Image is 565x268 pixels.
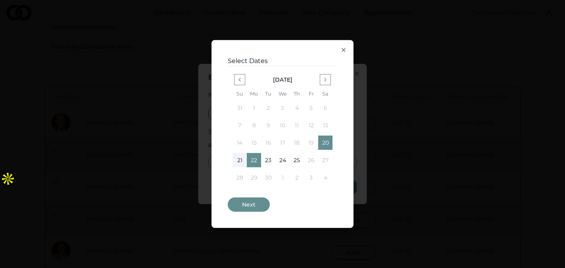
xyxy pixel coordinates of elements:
th: Saturday [318,90,332,98]
th: Friday [304,90,318,98]
th: Wednesday [275,90,290,98]
button: Next [228,197,270,212]
button: 24 [275,153,290,167]
button: 25 [290,153,304,167]
button: 22 [247,153,261,167]
th: Monday [247,90,261,98]
div: [DATE] [273,76,292,84]
h3: Select Dates [228,56,337,66]
button: 20 [318,136,332,150]
th: Tuesday [261,90,275,98]
button: 23 [261,153,275,167]
button: Go to next month [320,74,331,85]
th: Sunday [233,90,247,98]
button: 21 [233,153,247,167]
button: Go to previous month [234,74,245,85]
th: Thursday [290,90,304,98]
